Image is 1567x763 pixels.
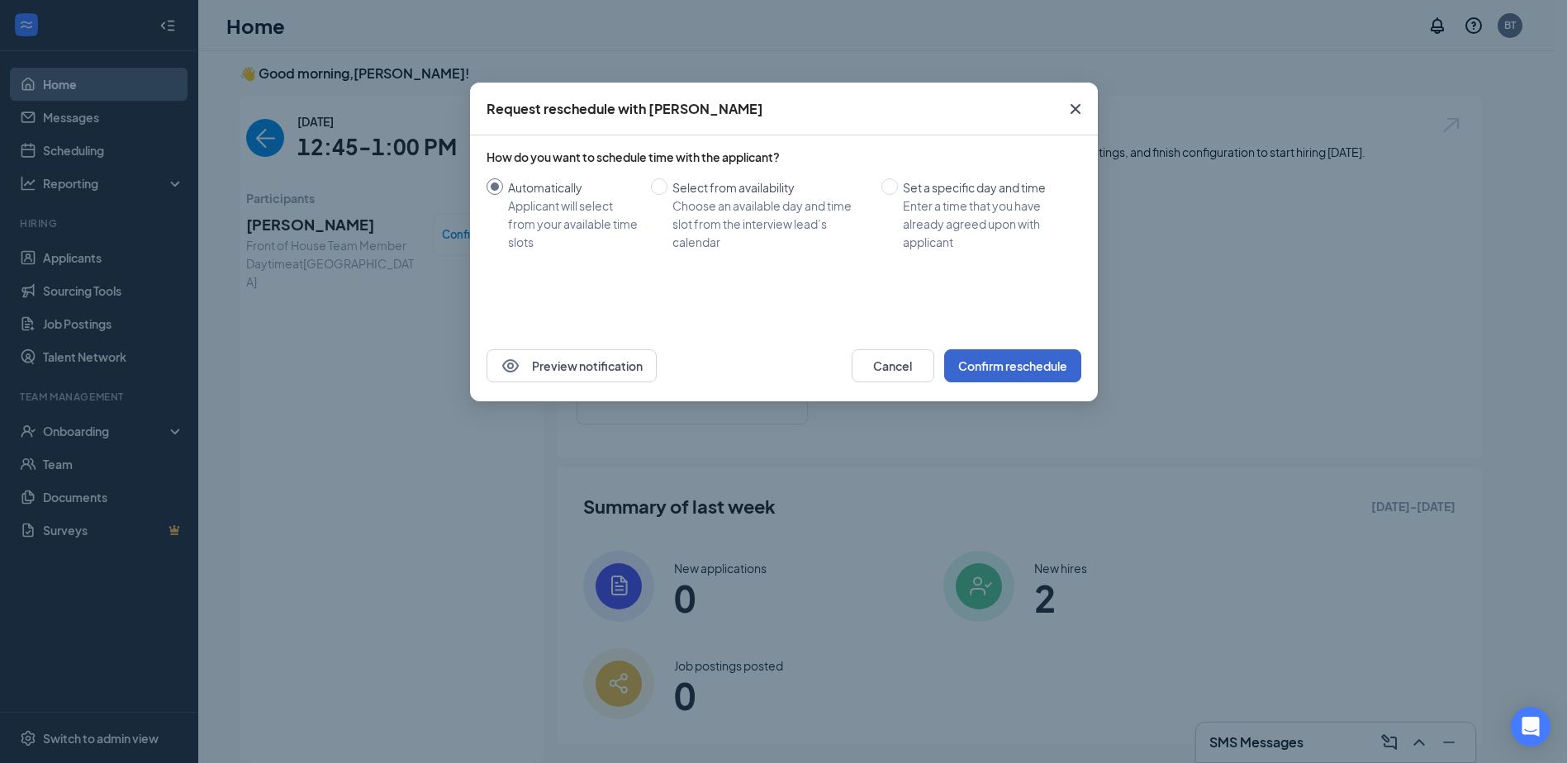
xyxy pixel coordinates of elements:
button: Close [1053,83,1098,135]
button: Confirm reschedule [944,349,1081,382]
div: How do you want to schedule time with the applicant? [487,149,1081,165]
div: Enter a time that you have already agreed upon with applicant [903,197,1068,251]
svg: Eye [501,356,520,376]
div: Set a specific day and time [903,178,1068,197]
div: Applicant will select from your available time slots [508,197,638,251]
svg: Cross [1066,99,1085,119]
div: Select from availability [672,178,868,197]
div: Automatically [508,178,638,197]
button: EyePreview notification [487,349,657,382]
div: Request reschedule with [PERSON_NAME] [487,100,763,118]
div: Open Intercom Messenger [1511,707,1550,746]
button: Cancel [852,349,934,382]
div: Choose an available day and time slot from the interview lead’s calendar [672,197,868,251]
